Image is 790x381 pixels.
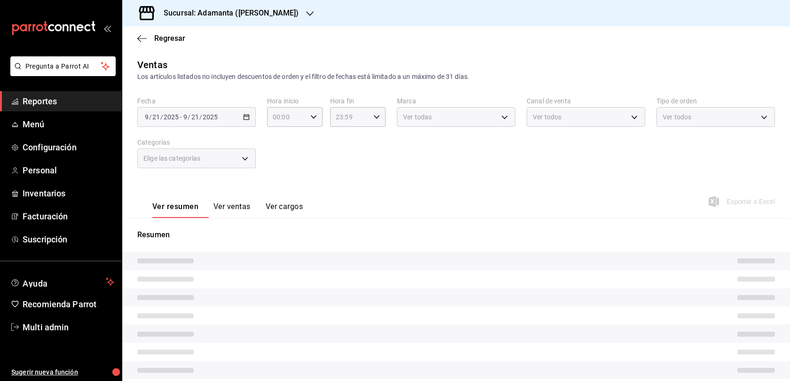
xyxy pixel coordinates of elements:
[533,112,561,122] span: Ver todos
[397,98,515,104] label: Marca
[152,202,303,218] div: navigation tabs
[23,321,114,334] span: Multi admin
[330,98,386,104] label: Hora fin
[163,113,179,121] input: ----
[188,113,190,121] span: /
[663,112,691,122] span: Ver todos
[191,113,199,121] input: --
[137,139,256,146] label: Categorías
[152,202,198,218] button: Ver resumen
[266,202,303,218] button: Ver cargos
[160,113,163,121] span: /
[23,141,114,154] span: Configuración
[144,113,149,121] input: --
[180,113,182,121] span: -
[403,112,432,122] span: Ver todas
[143,154,201,163] span: Elige las categorías
[23,276,102,288] span: Ayuda
[137,58,167,72] div: Ventas
[656,98,775,104] label: Tipo de orden
[202,113,218,121] input: ----
[23,233,114,246] span: Suscripción
[149,113,152,121] span: /
[23,164,114,177] span: Personal
[267,98,323,104] label: Hora inicio
[137,229,775,241] p: Resumen
[23,298,114,311] span: Recomienda Parrot
[23,95,114,108] span: Reportes
[156,8,299,19] h3: Sucursal: Adamanta ([PERSON_NAME])
[10,56,116,76] button: Pregunta a Parrot AI
[25,62,101,71] span: Pregunta a Parrot AI
[11,367,114,377] span: Sugerir nueva función
[7,68,116,78] a: Pregunta a Parrot AI
[137,72,775,82] div: Los artículos listados no incluyen descuentos de orden y el filtro de fechas está limitado a un m...
[137,34,185,43] button: Regresar
[23,187,114,200] span: Inventarios
[23,118,114,131] span: Menú
[183,113,188,121] input: --
[152,113,160,121] input: --
[103,24,111,32] button: open_drawer_menu
[199,113,202,121] span: /
[23,210,114,223] span: Facturación
[213,202,251,218] button: Ver ventas
[527,98,645,104] label: Canal de venta
[137,98,256,104] label: Fecha
[154,34,185,43] span: Regresar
